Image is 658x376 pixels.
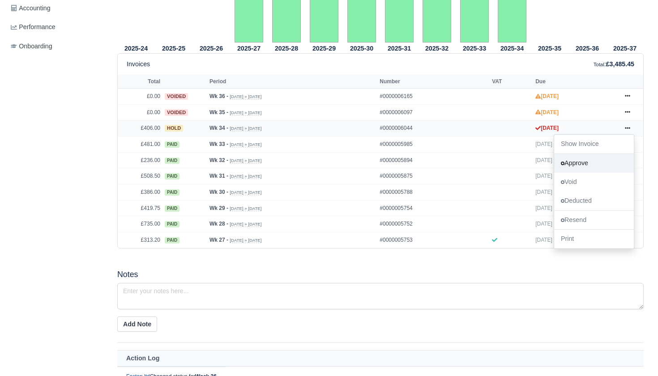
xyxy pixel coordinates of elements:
[535,157,552,163] span: [DATE]
[531,43,568,54] th: 2025-35
[165,221,179,227] span: paid
[230,110,261,115] small: [DATE] » [DATE]
[230,174,261,179] small: [DATE] » [DATE]
[535,173,552,179] span: [DATE]
[118,152,162,168] td: £236.00
[230,206,261,211] small: [DATE] » [DATE]
[118,216,162,232] td: £735.00
[535,221,552,227] span: [DATE]
[230,142,261,147] small: [DATE] » [DATE]
[377,137,490,153] td: #0000005985
[207,75,377,88] th: Period
[165,141,179,148] span: paid
[230,190,261,195] small: [DATE] » [DATE]
[165,205,179,212] span: paid
[209,173,228,179] strong: Wk 31 -
[377,104,490,120] td: #0000006097
[118,168,162,184] td: £508.50
[377,184,490,201] td: #0000005788
[117,350,644,367] th: Action Log
[533,75,616,88] th: Due
[230,94,261,99] small: [DATE] » [DATE]
[377,152,490,168] td: #0000005894
[165,125,183,132] span: hold
[11,22,56,32] span: Performance
[118,200,162,216] td: £419.75
[554,173,634,192] a: Void
[209,189,228,195] strong: Wk 30 -
[209,93,228,99] strong: Wk 36 -
[493,43,531,54] th: 2025-34
[606,43,644,54] th: 2025-37
[568,43,606,54] th: 2025-36
[268,43,305,54] th: 2025-28
[7,18,107,36] a: Performance
[117,43,155,54] th: 2025-24
[606,60,634,68] strong: £3,485.45
[118,137,162,153] td: £481.00
[7,38,107,55] a: Onboarding
[535,109,559,115] strong: [DATE]
[118,89,162,105] td: £0.00
[377,75,490,88] th: Number
[554,211,634,230] a: Resend
[165,158,179,164] span: paid
[165,109,188,116] span: voided
[209,125,228,131] strong: Wk 34 -
[535,189,552,195] span: [DATE]
[209,109,228,115] strong: Wk 35 -
[343,43,380,54] th: 2025-30
[497,272,658,376] iframe: Chat Widget
[456,43,493,54] th: 2025-33
[377,232,490,248] td: #0000005753
[305,43,343,54] th: 2025-29
[554,154,634,173] a: Approve
[165,189,179,196] span: paid
[535,205,552,211] span: [DATE]
[209,237,228,243] strong: Wk 27 -
[230,43,268,54] th: 2025-27
[535,125,559,131] strong: [DATE]
[11,3,51,13] span: Accounting
[535,237,552,243] span: [DATE]
[118,184,162,201] td: £386.00
[594,59,634,69] div: :
[117,270,644,279] h5: Notes
[418,43,456,54] th: 2025-32
[377,216,490,232] td: #0000005752
[230,158,261,163] small: [DATE] » [DATE]
[11,41,52,51] span: Onboarding
[165,173,179,179] span: paid
[155,43,192,54] th: 2025-25
[127,60,150,68] h6: Invoices
[380,43,418,54] th: 2025-31
[554,230,634,249] a: Print
[377,168,490,184] td: #0000005875
[118,232,162,248] td: £313.20
[535,141,552,147] span: [DATE]
[209,205,228,211] strong: Wk 29 -
[377,200,490,216] td: #0000005754
[117,316,157,332] button: Add Note
[377,89,490,105] td: #0000006165
[230,238,261,243] small: [DATE] » [DATE]
[377,120,490,137] td: #0000006044
[535,93,559,99] strong: [DATE]
[230,222,261,227] small: [DATE] » [DATE]
[118,75,162,88] th: Total
[230,126,261,131] small: [DATE] » [DATE]
[594,62,604,67] small: Total
[165,93,188,100] span: voided
[554,192,634,210] a: Deducted
[165,237,179,244] span: paid
[192,43,230,54] th: 2025-26
[209,141,228,147] strong: Wk 33 -
[490,75,533,88] th: VAT
[554,135,634,154] a: Show Invoice
[209,157,228,163] strong: Wk 32 -
[209,221,228,227] strong: Wk 28 -
[118,120,162,137] td: £406.00
[118,104,162,120] td: £0.00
